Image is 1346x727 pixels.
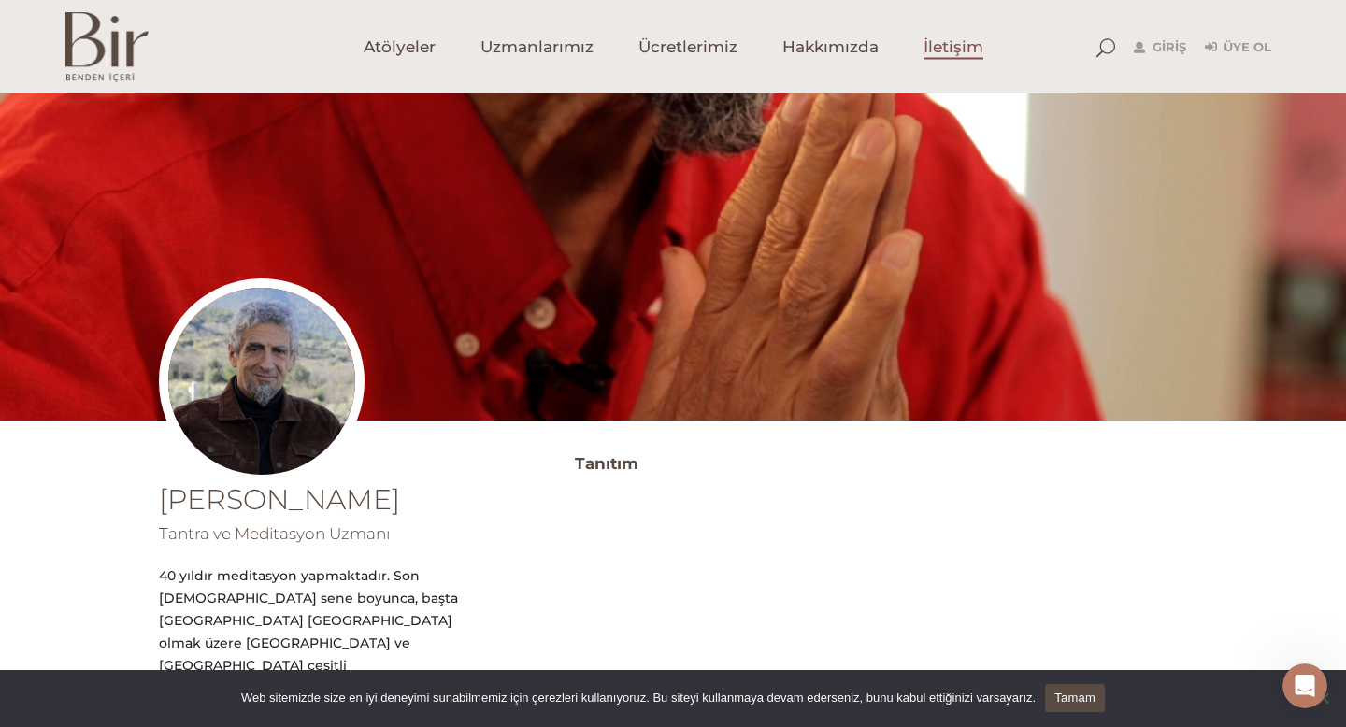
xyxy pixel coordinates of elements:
[159,524,390,543] span: Tantra ve Meditasyon Uzmanı
[241,689,1036,707] span: Web sitemizde size en iyi deneyimi sunabilmemiz için çerezleri kullanıyoruz. Bu siteyi kullanmaya...
[575,449,1187,478] h3: Tanıtım
[159,278,365,484] img: Koray_Arham_Mincinozlu_002_copy-300x300.jpg
[1134,36,1186,59] a: Giriş
[480,36,594,58] span: Uzmanlarımız
[159,486,472,514] h1: [PERSON_NAME]
[638,36,737,58] span: Ücretlerimiz
[924,36,983,58] span: İletişim
[1045,684,1105,712] a: Tamam
[1205,36,1271,59] a: Üye Ol
[364,36,436,58] span: Atölyeler
[1282,663,1327,708] iframe: Intercom live chat
[782,36,879,58] span: Hakkımızda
